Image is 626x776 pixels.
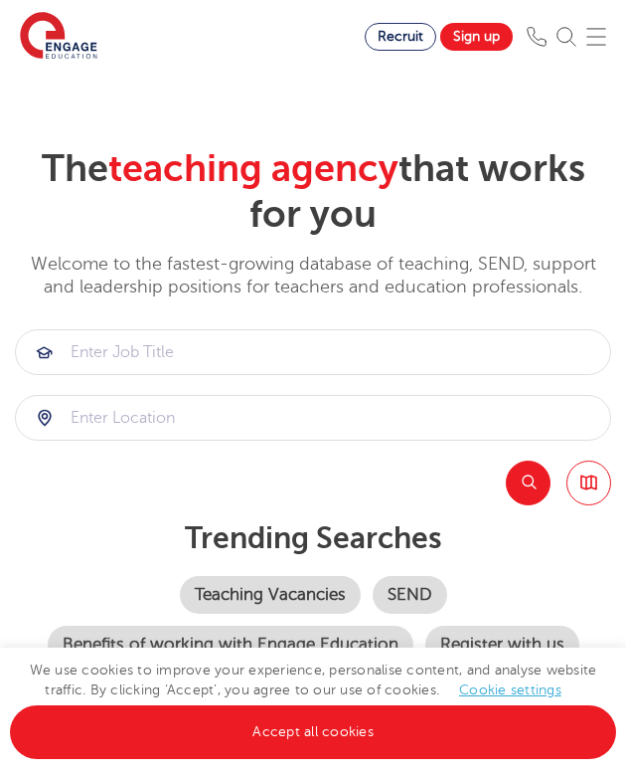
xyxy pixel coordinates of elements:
input: Submit [16,330,610,374]
a: Register with us [425,626,579,664]
h2: The that works for you [15,146,611,238]
img: Engage Education [20,12,97,62]
a: Recruit [365,23,436,51]
a: SEND [373,576,447,614]
a: Sign up [440,23,513,51]
span: Recruit [378,29,423,44]
a: Teaching Vacancies [180,576,361,614]
img: Phone [527,27,547,47]
input: Submit [16,396,610,440]
span: teaching agency [108,147,398,190]
a: Benefits of working with Engage Education [48,626,413,664]
div: Submit [15,395,611,441]
div: Submit [15,329,611,375]
p: Trending searches [15,520,611,556]
span: We use cookies to improve your experience, personalise content, and analyse website traffic. By c... [10,663,616,739]
a: Accept all cookies [10,705,616,759]
img: Mobile Menu [586,27,606,47]
img: Search [556,27,576,47]
a: Cookie settings [459,682,561,697]
button: Search [506,461,550,505]
p: Welcome to the fastest-growing database of teaching, SEND, support and leadership positions for t... [15,253,611,299]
